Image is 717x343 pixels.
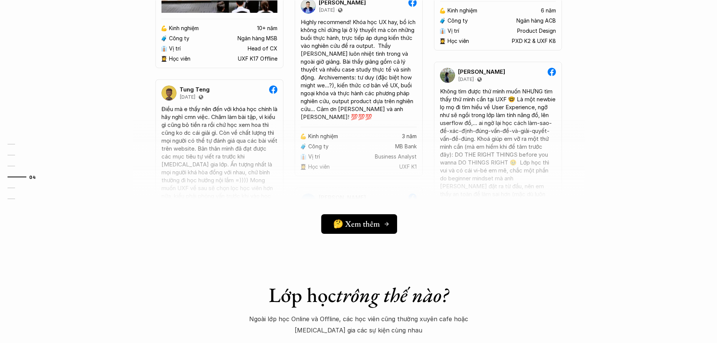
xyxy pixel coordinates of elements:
[161,46,167,52] p: 👔
[439,8,446,14] p: 💪
[440,87,556,253] div: Không tìm được thứ mình muốn NHƯNG tìm thấy thứ mình cần tại UXF 🤓 Là một newbie lọ mọ đi tìm hiể...
[336,282,448,308] em: trông thế nào?
[439,28,446,34] p: 👔
[161,25,167,32] p: 💪
[169,46,181,52] p: Vị trí
[517,28,556,34] p: Product Design
[333,219,380,229] h5: 🤔 Xem thêm
[227,283,490,307] h1: Lớp học
[169,25,199,32] p: Kinh nghiệm
[321,214,397,234] a: 🤔 Xem thêm
[448,38,469,44] p: Học viên
[448,28,459,34] p: Vị trí
[458,76,474,82] p: [DATE]
[439,38,446,44] p: 👩‍🎓
[237,35,277,42] p: Ngân hàng MSB
[512,38,556,44] p: PXD K2 & UXF K8
[180,94,195,100] p: [DATE]
[155,79,283,263] a: Tung Teng[DATE]Điều mà e thấy nên đến với khóa học chính là hãy nghỉ cmn việc. Chăm làm bài tập, ...
[516,18,556,24] p: Ngân hàng ACB
[161,56,167,62] p: 👩‍🎓
[8,172,43,181] a: 04
[244,313,473,336] p: Ngoài lớp học Online và Offline, các học viên cũng thường xuyên cafe hoặc [MEDICAL_DATA] gia các ...
[448,18,468,24] p: Công ty
[301,18,417,121] div: Highly recommend! Khóa học UX hay, bổ ích không chỉ dừng lại ở lý thuyết mà còn những buổi thực h...
[169,35,189,42] p: Công ty
[319,7,335,13] p: [DATE]
[248,46,277,52] p: Head of CX
[161,105,277,208] div: Điều mà e thấy nên đến với khóa học chính là hãy nghỉ cmn việc. Chăm làm bài tập, vì kiểu gì cũng...
[29,174,36,180] strong: 04
[434,62,562,309] a: [PERSON_NAME][DATE]Không tìm được thứ mình muốn NHƯNG tìm thấy thứ mình cần tại UXF 🤓 Là một newb...
[257,25,277,32] p: 10+ năm
[541,8,556,14] p: 6 năm
[161,35,167,42] p: 🧳
[458,69,505,75] p: [PERSON_NAME]
[238,56,277,62] p: UXF K17 Offline
[448,8,477,14] p: Kinh nghiệm
[169,56,190,62] p: Học viên
[180,86,210,93] p: Tung Teng
[439,18,446,24] p: 🧳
